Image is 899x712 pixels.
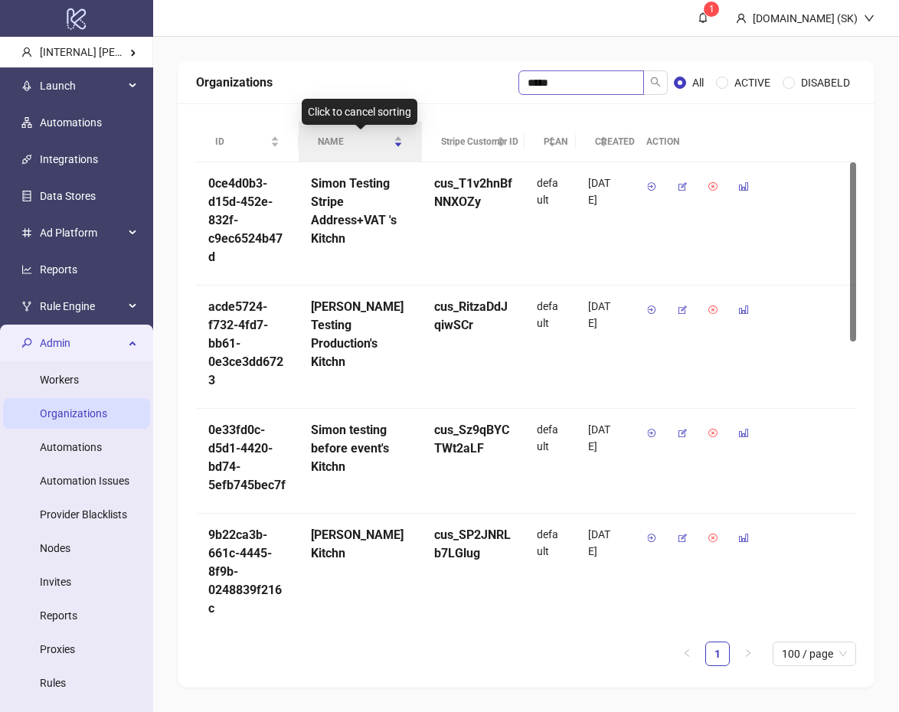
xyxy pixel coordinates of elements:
h5: 9b22ca3b-661c-4445-8f9b-0248839f216c [208,526,286,618]
h5: 0ce4d0b3-d15d-452e-832f-c9ec6524b47d [208,175,286,266]
a: Organizations [40,407,107,420]
span: 100 / page [782,642,847,665]
h5: cus_RitzaDdJqiwSCr [434,298,512,335]
th: NAME [299,122,422,162]
a: Automations [40,441,102,453]
span: All [686,74,710,91]
span: ID [215,135,267,149]
div: [DATE] [588,298,615,332]
span: Launch [40,70,124,101]
a: Automation Issues [40,475,129,487]
span: rocket [21,80,32,91]
li: Next Page [736,642,760,666]
span: bell [698,12,708,23]
span: right [744,648,753,658]
span: down [864,13,874,24]
span: 1 [709,4,714,15]
h5: [PERSON_NAME] Kitchn [311,526,410,563]
div: default [525,514,576,637]
a: Integrations [40,153,98,165]
a: 1 [706,642,729,665]
h5: Simon testing before event's Kitchn [311,421,410,476]
a: Proxies [40,643,75,655]
li: Previous Page [675,642,699,666]
div: default [525,162,576,286]
span: left [682,648,691,658]
div: [DATE] [588,421,615,455]
span: Admin [40,328,124,358]
th: CREATED [576,122,627,162]
a: Reports [40,609,77,622]
span: ACTIVE [728,74,776,91]
span: [INTERNAL] [PERSON_NAME] Kitchn [40,46,214,58]
th: ID [196,122,299,162]
span: key [21,338,32,348]
h5: [PERSON_NAME] Testing Production's Kitchn [311,298,410,371]
span: NAME [318,135,391,149]
sup: 1 [704,2,719,17]
div: [DATE] [588,175,615,208]
div: Page Size [773,642,856,666]
span: Stripe Customer ID [441,135,493,149]
span: Rule Engine [40,291,124,322]
h5: cus_Sz9qBYCTWt2aLF [434,421,512,458]
h5: acde5724-f732-4fd7-bb61-0e3ce3dd6723 [208,298,286,390]
a: Invites [40,576,71,588]
span: user [736,13,747,24]
a: Workers [40,374,79,386]
span: number [21,227,32,238]
h5: cus_T1v2hnBfNNXOZy [434,175,512,211]
a: Data Stores [40,190,96,202]
h5: 0e33fd0c-d5d1-4420-bd74-5efb745bec7f [208,421,286,495]
span: user [21,47,32,57]
span: DISABELD [795,74,856,91]
div: [DOMAIN_NAME] (SK) [747,10,864,27]
span: fork [21,301,32,312]
button: left [675,642,699,666]
th: PLAN [525,122,576,162]
a: Automations [40,116,102,129]
span: Ad Platform [40,217,124,248]
div: [DATE] [588,526,615,560]
span: search [650,77,661,87]
a: Reports [40,263,77,276]
span: CREATED [595,135,596,149]
th: ACTION [627,122,856,162]
button: right [736,642,760,666]
div: Organizations [196,73,518,92]
a: Rules [40,677,66,689]
h5: cus_SP2JNRLb7LGlug [434,526,512,563]
a: Nodes [40,542,70,554]
th: Stripe Customer ID [422,122,525,162]
div: default [525,409,576,514]
a: Provider Blacklists [40,508,127,521]
div: default [525,286,576,409]
li: 1 [705,642,730,666]
h5: Simon Testing Stripe Address+VAT 's Kitchn [311,175,410,248]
